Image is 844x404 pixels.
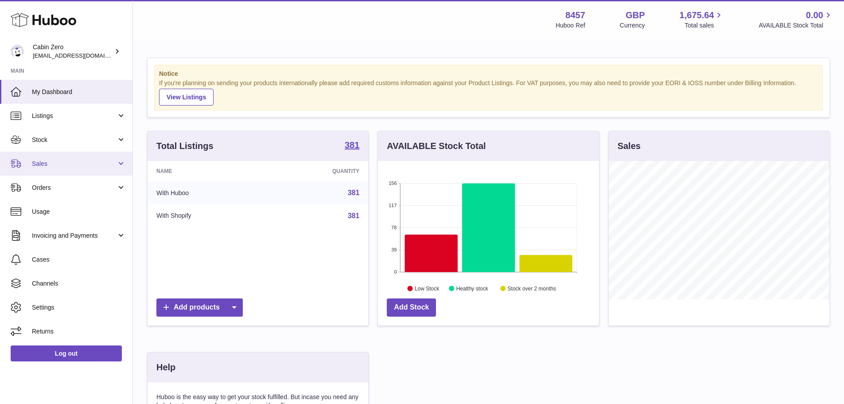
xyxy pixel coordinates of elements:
h3: Total Listings [156,140,214,152]
span: Stock [32,136,117,144]
h3: Sales [618,140,641,152]
span: Settings [32,303,126,312]
span: Invoicing and Payments [32,231,117,240]
a: 381 [348,212,360,220]
strong: Notice [159,70,818,78]
text: 39 [392,247,397,252]
text: Stock over 2 months [508,285,556,291]
text: Low Stock [415,285,440,291]
h3: Help [156,361,175,373]
span: 0.00 [806,9,823,21]
a: Add products [156,298,243,317]
text: Healthy stock [456,285,489,291]
td: With Shopify [148,204,267,227]
span: Orders [32,184,117,192]
a: View Listings [159,89,214,106]
a: 0.00 AVAILABLE Stock Total [758,9,833,30]
span: Listings [32,112,117,120]
a: 1,675.64 Total sales [680,9,724,30]
text: 117 [389,203,397,208]
span: Channels [32,279,126,288]
h3: AVAILABLE Stock Total [387,140,486,152]
span: [EMAIL_ADDRESS][DOMAIN_NAME] [33,52,130,59]
span: Sales [32,160,117,168]
a: 381 [345,141,359,151]
text: 156 [389,180,397,186]
th: Name [148,161,267,181]
text: 78 [392,225,397,230]
span: Cases [32,255,126,264]
img: internalAdmin-8457@internal.huboo.com [11,45,24,58]
span: Total sales [685,21,724,30]
span: My Dashboard [32,88,126,96]
a: Log out [11,345,122,361]
text: 0 [394,269,397,275]
td: With Huboo [148,181,267,204]
div: Huboo Ref [556,21,585,30]
strong: 381 [345,141,359,149]
a: Add Stock [387,298,436,317]
div: If you're planning on sending your products internationally please add required customs informati... [159,79,818,106]
span: 1,675.64 [680,9,714,21]
span: Returns [32,327,126,336]
strong: GBP [626,9,645,21]
th: Quantity [267,161,369,181]
span: AVAILABLE Stock Total [758,21,833,30]
strong: 8457 [565,9,585,21]
div: Currency [620,21,645,30]
a: 381 [348,189,360,196]
span: Usage [32,208,126,216]
div: Cabin Zero [33,43,113,60]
